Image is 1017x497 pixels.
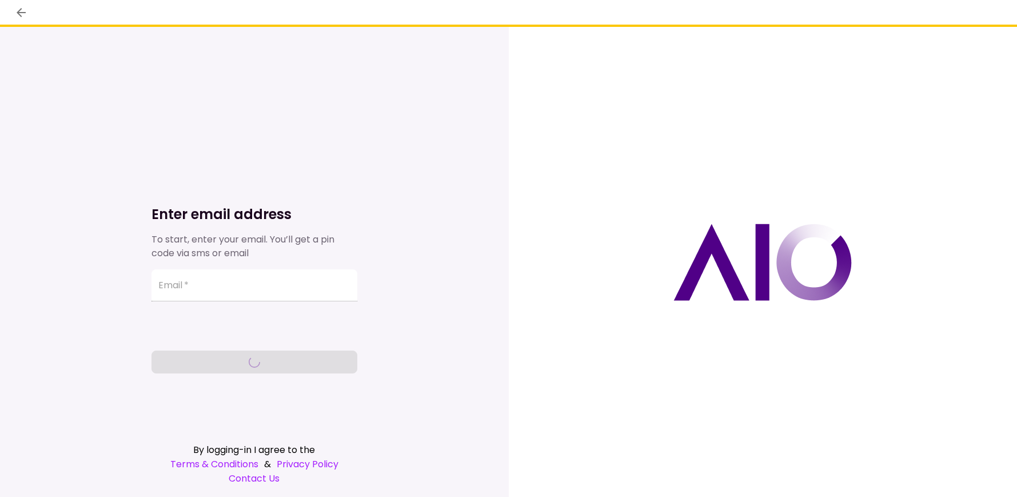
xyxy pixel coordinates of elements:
[151,443,357,457] div: By logging-in I agree to the
[11,3,31,22] button: back
[151,471,357,486] a: Contact Us
[170,457,258,471] a: Terms & Conditions
[151,205,357,224] h1: Enter email address
[277,457,338,471] a: Privacy Policy
[151,457,357,471] div: &
[673,224,852,301] img: AIO logo
[151,233,357,260] div: To start, enter your email. You’ll get a pin code via sms or email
